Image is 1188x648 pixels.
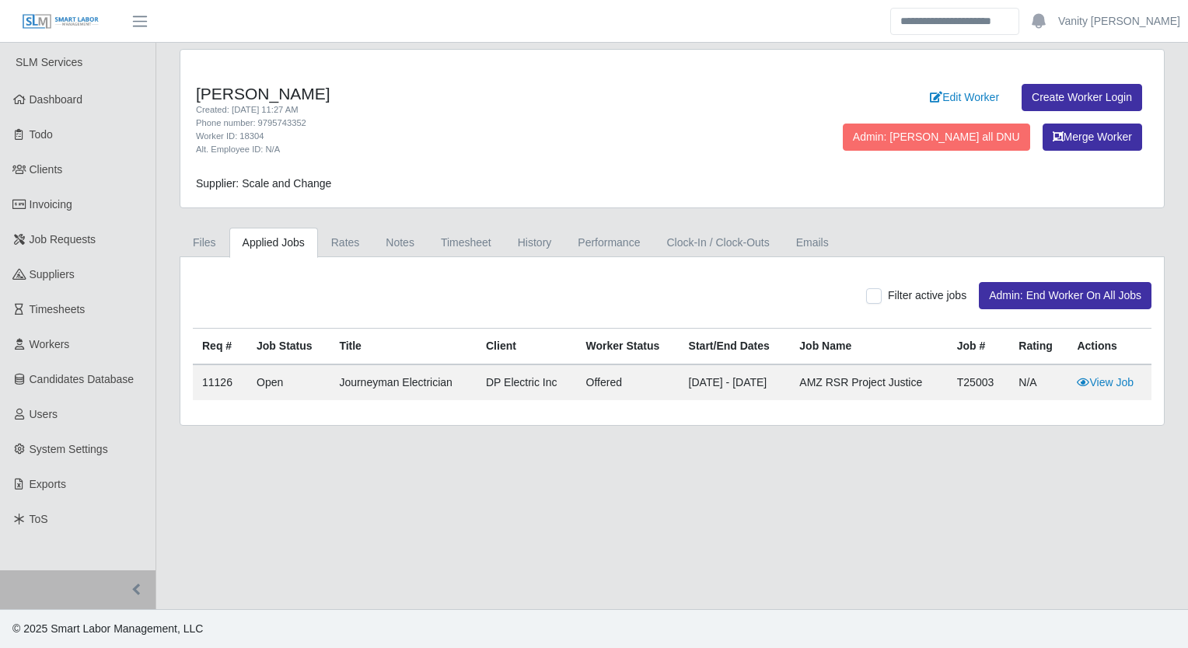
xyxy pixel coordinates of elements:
a: Edit Worker [920,84,1009,111]
th: Start/End Dates [680,329,791,365]
th: Job # [948,329,1010,365]
span: SLM Services [16,56,82,68]
th: Title [330,329,477,365]
a: Applied Jobs [229,228,318,258]
th: Client [477,329,577,365]
a: Vanity [PERSON_NAME] [1058,13,1180,30]
span: Dashboard [30,93,83,106]
span: Invoicing [30,198,72,211]
th: Job Status [247,329,330,365]
span: System Settings [30,443,108,455]
span: Suppliers [30,268,75,280]
button: Admin: [PERSON_NAME] all DNU [843,124,1030,151]
a: Create Worker Login [1022,84,1142,111]
a: Notes [372,228,428,258]
td: Journeyman Electrician [330,364,477,400]
td: Open [247,364,330,400]
th: Req # [193,329,247,365]
span: Filter active jobs [888,289,966,301]
span: Supplier: Scale and Change [196,177,331,190]
div: Alt. Employee ID: N/A [196,143,742,156]
td: N/A [1009,364,1067,400]
span: © 2025 Smart Labor Management, LLC [12,622,203,635]
span: Exports [30,478,66,490]
a: Emails [783,228,842,258]
h4: [PERSON_NAME] [196,84,742,103]
th: Worker Status [577,329,680,365]
th: Job Name [790,329,947,365]
button: Merge Worker [1043,124,1142,151]
a: Rates [318,228,373,258]
div: Phone number: 9795743352 [196,117,742,130]
a: Performance [564,228,653,258]
a: Clock-In / Clock-Outs [653,228,782,258]
td: T25003 [948,364,1010,400]
button: Admin: End Worker On All Jobs [979,282,1151,309]
span: Clients [30,163,63,176]
a: View Job [1077,376,1134,388]
td: [DATE] - [DATE] [680,364,791,400]
input: Search [890,8,1019,35]
span: ToS [30,513,48,525]
span: Job Requests [30,233,96,246]
div: Worker ID: 18304 [196,130,742,143]
span: Workers [30,338,70,350]
a: Timesheet [428,228,505,258]
a: Files [180,228,229,258]
td: AMZ RSR Project Justice [790,364,947,400]
span: Timesheets [30,303,86,315]
span: Candidates Database [30,373,135,385]
th: Rating [1009,329,1067,365]
a: History [505,228,565,258]
div: Created: [DATE] 11:27 AM [196,103,742,117]
img: SLM Logo [22,13,100,30]
td: 11126 [193,364,247,400]
span: Todo [30,128,53,141]
td: DP Electric Inc [477,364,577,400]
td: offered [577,364,680,400]
span: Users [30,408,58,420]
th: Actions [1067,329,1151,365]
